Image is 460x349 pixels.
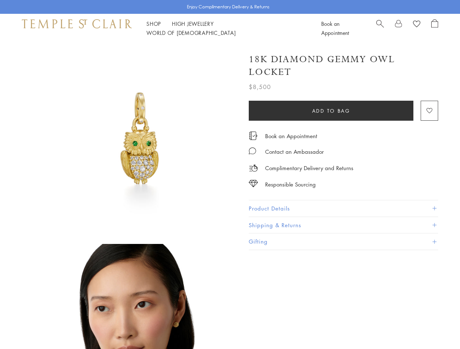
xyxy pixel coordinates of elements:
[249,53,438,79] h1: 18K Diamond Gemmy Owl Locket
[265,147,324,156] div: Contact an Ambassador
[265,164,353,173] p: Complimentary Delivery and Returns
[146,29,236,36] a: World of [DEMOGRAPHIC_DATA]World of [DEMOGRAPHIC_DATA]
[146,19,305,37] nav: Main navigation
[249,164,258,173] img: icon_delivery.svg
[249,101,413,121] button: Add to bag
[22,19,132,28] img: Temple St. Clair
[249,233,438,250] button: Gifting
[265,180,316,189] div: Responsible Sourcing
[312,107,350,115] span: Add to bag
[265,132,317,140] a: Book an Appointment
[413,19,420,30] a: View Wishlist
[376,19,384,37] a: Search
[47,43,238,233] img: P31886-OWLLOC
[249,217,438,233] button: Shipping & Returns
[187,3,270,11] p: Enjoy Complimentary Delivery & Returns
[249,200,438,217] button: Product Details
[431,19,438,37] a: Open Shopping Bag
[249,82,271,92] span: $8,500
[249,132,257,140] img: icon_appointment.svg
[321,20,349,36] a: Book an Appointment
[146,20,161,27] a: ShopShop
[249,180,258,187] img: icon_sourcing.svg
[172,20,214,27] a: High JewelleryHigh Jewellery
[249,147,256,155] img: MessageIcon-01_2.svg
